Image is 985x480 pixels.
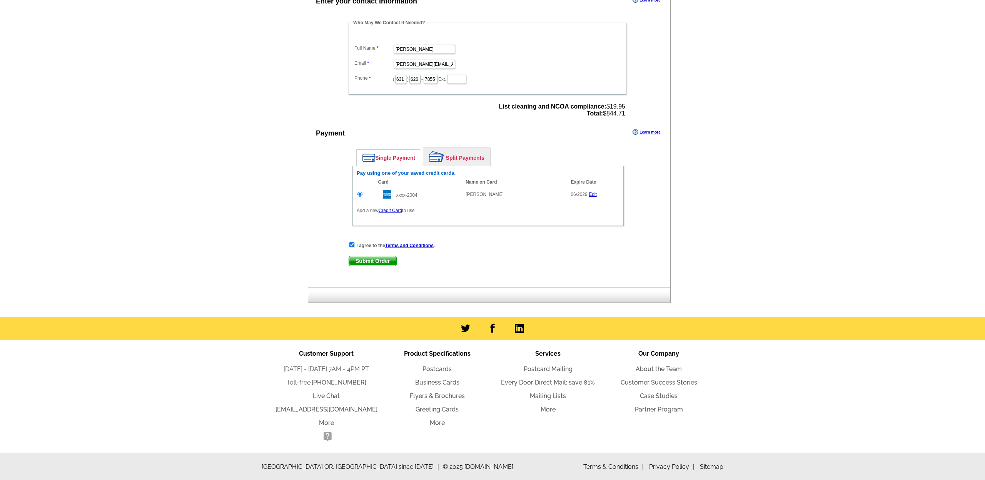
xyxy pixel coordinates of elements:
a: Partner Program [635,406,683,413]
label: Full Name [354,45,393,52]
a: Edit [589,192,597,197]
span: © 2025 [DOMAIN_NAME] [443,462,513,472]
th: Expire Date [567,178,619,186]
span: $19.95 $844.71 [499,103,625,117]
img: split-payment.png [429,151,444,162]
dd: ( ) - Ext. [352,73,623,85]
a: More [319,419,334,426]
legend: Who May We Contact If Needed? [352,19,426,26]
a: Live Chat [313,392,340,400]
a: About the Team [636,365,682,373]
a: [EMAIL_ADDRESS][DOMAIN_NAME] [275,406,377,413]
a: More [541,406,556,413]
span: Submit Order [349,256,396,266]
a: Greeting Cards [416,406,459,413]
img: amex.gif [378,190,391,199]
a: Sitemap [700,463,723,470]
h6: Pay using one of your saved credit cards. [357,170,619,176]
a: Case Studies [640,392,678,400]
a: Every Door Direct Mail: save 81% [501,379,595,386]
a: Mailing Lists [530,392,566,400]
li: Toll-free: [271,378,382,387]
a: Single Payment [357,150,421,166]
span: Product Specifications [404,350,471,357]
a: Flyers & Brochures [410,392,465,400]
label: Email [354,60,393,67]
span: Our Company [638,350,679,357]
a: Split Payments [423,147,490,166]
th: Card [374,178,462,186]
iframe: LiveChat chat widget [831,301,985,480]
a: Privacy Policy [649,463,695,470]
a: Credit Card [379,208,402,213]
a: Postcards [422,365,452,373]
a: Learn more [633,129,660,135]
a: More [430,419,445,426]
a: Customer Success Stories [621,379,697,386]
img: single-payment.png [362,154,375,162]
span: xxxx-2004 [396,192,417,198]
strong: List cleaning and NCOA compliance: [499,103,606,110]
strong: I agree to the . [356,243,435,248]
a: Postcard Mailing [524,365,573,373]
span: Customer Support [299,350,354,357]
div: Payment [316,128,345,139]
label: Phone [354,75,393,82]
span: [PERSON_NAME] [466,192,504,197]
a: Terms & Conditions [583,463,644,470]
a: Terms and Conditions [385,243,434,248]
a: Business Cards [415,379,459,386]
li: [DATE] - [DATE] 7AM - 4PM PT [271,365,382,374]
span: [GEOGRAPHIC_DATA] OR, [GEOGRAPHIC_DATA] since [DATE] [262,462,439,472]
th: Name on Card [462,178,567,186]
span: 06/2029 [571,192,587,197]
strong: Total: [587,110,603,117]
a: [PHONE_NUMBER] [312,379,366,386]
p: Add a new to use [357,207,619,214]
span: Services [535,350,561,357]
